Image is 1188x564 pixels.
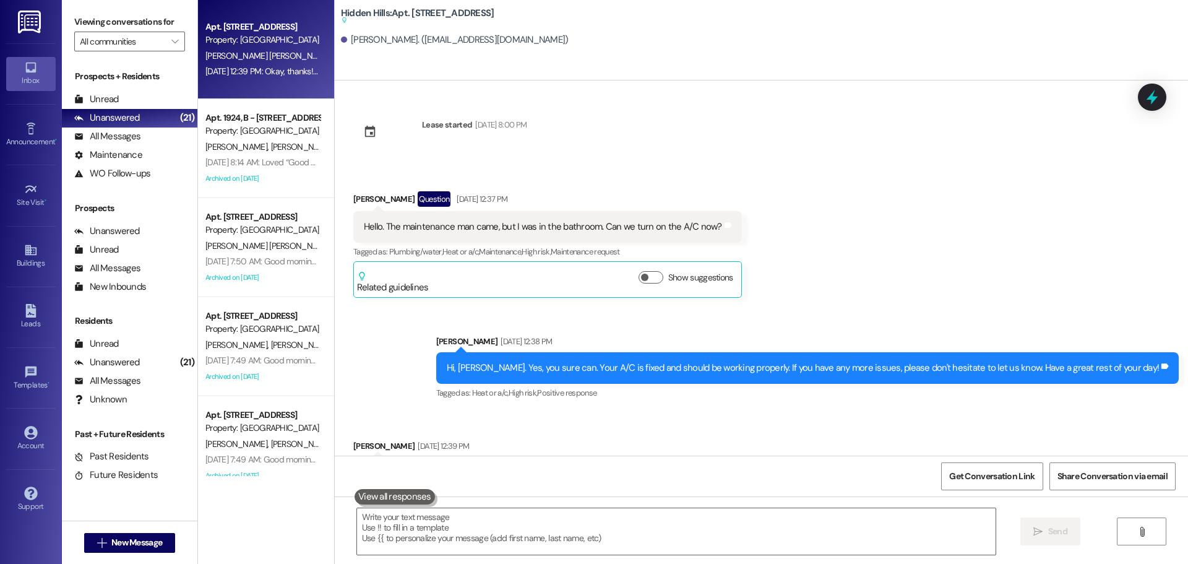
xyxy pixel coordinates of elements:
[204,171,321,186] div: Archived on [DATE]
[205,210,320,223] div: Apt. [STREET_ADDRESS]
[6,483,56,516] a: Support
[74,375,140,388] div: All Messages
[1057,470,1168,483] span: Share Conversation via email
[74,450,149,463] div: Past Residents
[353,440,517,457] div: [PERSON_NAME]
[447,362,1159,375] div: Hi, [PERSON_NAME]. Yes, you sure can. Your A/C is fixed and should be working properly. If you ha...
[389,246,442,257] span: Plumbing/water ,
[205,438,271,449] span: [PERSON_NAME]
[74,337,119,350] div: Unread
[74,12,185,32] label: Viewing conversations for
[55,136,57,144] span: •
[111,536,162,549] span: New Message
[551,246,620,257] span: Maintenance request
[270,438,332,449] span: [PERSON_NAME]
[62,202,197,215] div: Prospects
[6,362,56,395] a: Templates •
[205,33,320,46] div: Property: [GEOGRAPHIC_DATA]
[1020,518,1080,545] button: Send
[454,193,507,206] div: [DATE] 12:37 PM
[205,422,320,435] div: Property: [GEOGRAPHIC_DATA]
[84,533,176,553] button: New Message
[205,66,391,77] div: [DATE] 12:39 PM: Okay, thanks! Have a good day too
[270,339,332,350] span: [PERSON_NAME]
[1049,462,1176,490] button: Share Conversation via email
[74,225,140,238] div: Unanswered
[6,240,56,273] a: Buildings
[74,280,146,293] div: New Inbounds
[341,33,569,46] div: [PERSON_NAME]. ([EMAIL_ADDRESS][DOMAIN_NAME])
[62,428,197,441] div: Past + Future Residents
[270,141,332,152] span: [PERSON_NAME]
[171,37,178,46] i: 
[205,323,320,336] div: Property: [GEOGRAPHIC_DATA]
[18,11,43,33] img: ResiDesk Logo
[204,369,321,384] div: Archived on [DATE]
[6,179,56,212] a: Site Visit •
[205,111,320,124] div: Apt. 1924, B - [STREET_ADDRESS]
[204,270,321,285] div: Archived on [DATE]
[6,57,56,90] a: Inbox
[205,20,320,33] div: Apt. [STREET_ADDRESS]
[62,315,197,328] div: Residents
[442,246,479,257] span: Heat or a/c ,
[341,7,494,27] b: Hidden Hills: Apt. [STREET_ADDRESS]
[422,118,473,131] div: Lease started
[353,191,742,211] div: [PERSON_NAME]
[522,246,551,257] span: High risk ,
[436,335,1179,352] div: [PERSON_NAME]
[537,388,596,398] span: Positive response
[418,191,450,207] div: Question
[479,246,522,257] span: Maintenance ,
[205,50,331,61] span: [PERSON_NAME] [PERSON_NAME]
[80,32,165,51] input: All communities
[353,243,742,261] div: Tagged as:
[472,118,527,131] div: [DATE] 8:00 PM
[177,108,197,128] div: (21)
[74,93,119,106] div: Unread
[1033,527,1043,537] i: 
[668,271,733,284] label: Show suggestions
[497,335,552,348] div: [DATE] 12:38 PM
[6,422,56,456] a: Account
[48,379,49,388] span: •
[177,353,197,372] div: (21)
[62,70,197,83] div: Prospects + Residents
[364,220,722,233] div: Hello. The maintenance man came, but I was in the bathroom. Can we turn on the A/C now?
[436,384,1179,402] div: Tagged as:
[205,409,320,422] div: Apt. [STREET_ADDRESS]
[1137,527,1147,537] i: 
[205,141,271,152] span: [PERSON_NAME]
[74,167,150,180] div: WO Follow-ups
[1048,525,1067,538] span: Send
[205,240,335,251] span: [PERSON_NAME] [PERSON_NAME]
[74,243,119,256] div: Unread
[941,462,1043,490] button: Get Conversation Link
[74,393,127,406] div: Unknown
[509,388,538,398] span: High risk ,
[74,149,142,162] div: Maintenance
[74,111,140,124] div: Unanswered
[472,388,509,398] span: Heat or a/c ,
[205,310,320,323] div: Apt. [STREET_ADDRESS]
[74,469,158,482] div: Future Residents
[74,130,140,143] div: All Messages
[357,271,429,294] div: Related guidelines
[949,470,1035,483] span: Get Conversation Link
[6,300,56,334] a: Leads
[205,124,320,137] div: Property: [GEOGRAPHIC_DATA]
[74,262,140,275] div: All Messages
[97,538,106,548] i: 
[204,468,321,484] div: Archived on [DATE]
[205,223,320,236] div: Property: [GEOGRAPHIC_DATA]
[74,356,140,369] div: Unanswered
[45,196,46,205] span: •
[205,339,271,350] span: [PERSON_NAME]
[415,440,469,453] div: [DATE] 12:39 PM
